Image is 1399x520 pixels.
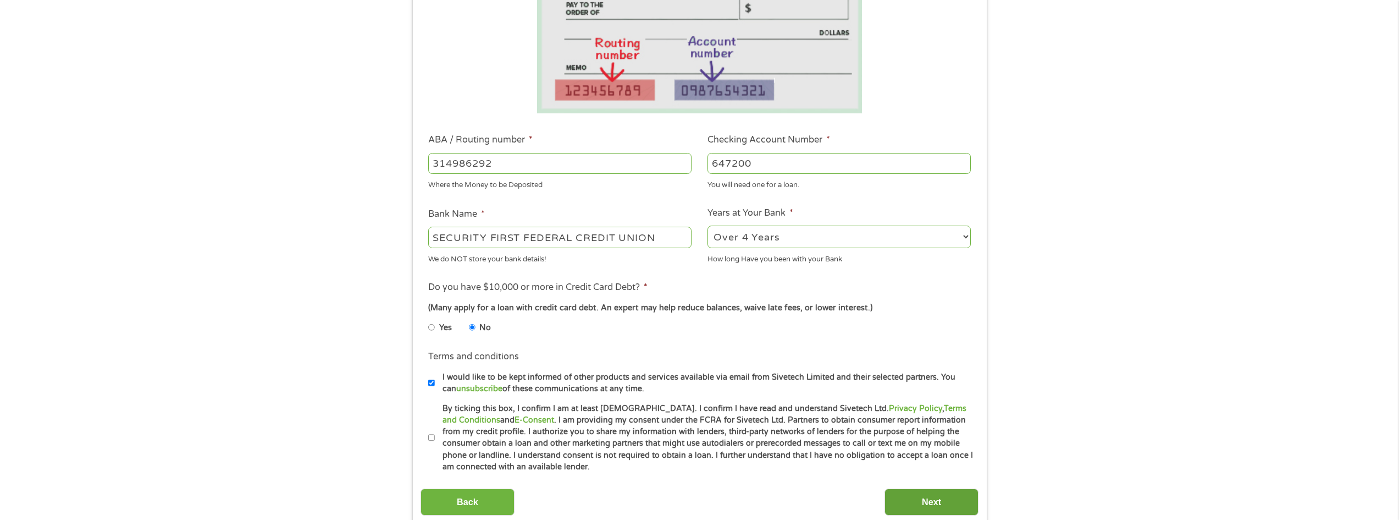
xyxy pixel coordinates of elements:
input: Back [421,489,515,516]
label: No [479,322,491,334]
input: 345634636 [707,153,971,174]
input: Next [884,489,978,516]
label: Bank Name [428,209,485,220]
div: You will need one for a loan. [707,176,971,191]
label: Terms and conditions [428,351,519,363]
label: I would like to be kept informed of other products and services available via email from Sivetech... [435,371,974,395]
a: E-Consent [515,415,554,425]
label: By ticking this box, I confirm I am at least [DEMOGRAPHIC_DATA]. I confirm I have read and unders... [435,403,974,473]
label: ABA / Routing number [428,134,533,146]
a: Privacy Policy [889,404,942,413]
label: Yes [439,322,452,334]
input: 263177916 [428,153,692,174]
div: How long Have you been with your Bank [707,250,971,265]
label: Do you have $10,000 or more in Credit Card Debt? [428,282,648,293]
a: Terms and Conditions [443,404,966,425]
div: Where the Money to be Deposited [428,176,692,191]
div: We do NOT store your bank details! [428,250,692,265]
a: unsubscribe [456,384,502,393]
label: Years at Your Bank [707,207,793,219]
div: (Many apply for a loan with credit card debt. An expert may help reduce balances, waive late fees... [428,302,970,314]
label: Checking Account Number [707,134,830,146]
